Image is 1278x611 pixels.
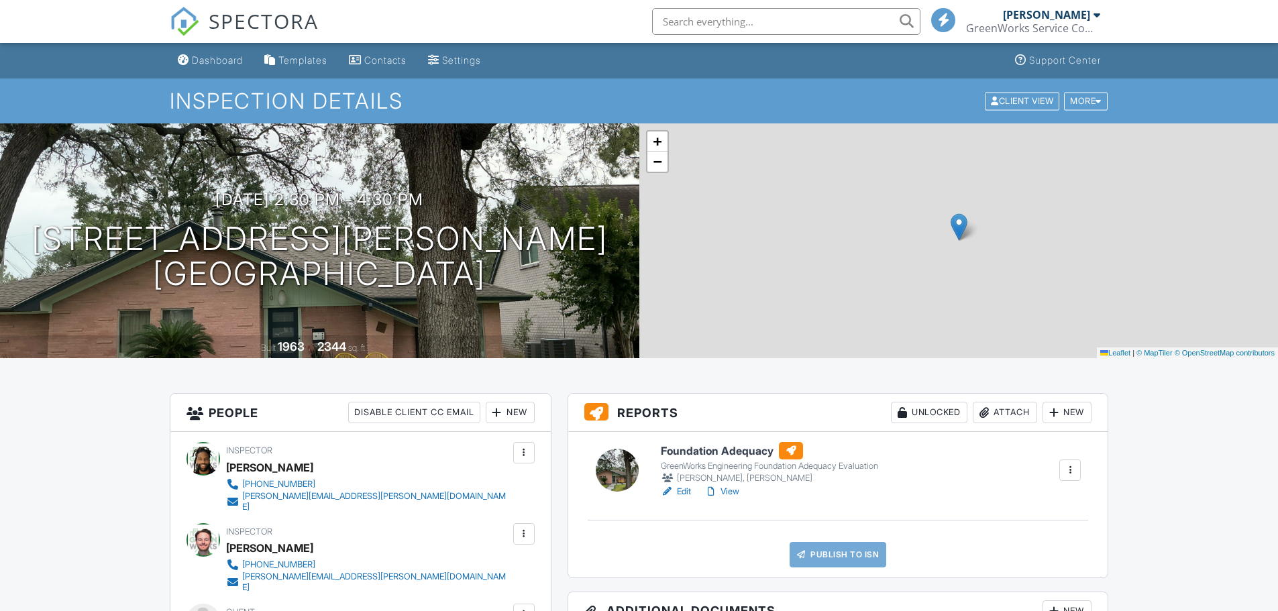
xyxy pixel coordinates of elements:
[1132,349,1134,357] span: |
[261,343,276,353] span: Built
[242,479,315,490] div: [PHONE_NUMBER]
[343,48,412,73] a: Contacts
[226,491,510,512] a: [PERSON_NAME][EMAIL_ADDRESS][PERSON_NAME][DOMAIN_NAME]
[1029,54,1101,66] div: Support Center
[209,7,319,35] span: SPECTORA
[1175,349,1275,357] a: © OpenStreetMap contributors
[1064,92,1108,110] div: More
[661,485,691,498] a: Edit
[215,190,423,209] h3: [DATE] 2:30 pm - 4:30 pm
[278,339,305,353] div: 1963
[242,571,510,593] div: [PERSON_NAME][EMAIL_ADDRESS][PERSON_NAME][DOMAIN_NAME]
[226,571,510,593] a: [PERSON_NAME][EMAIL_ADDRESS][PERSON_NAME][DOMAIN_NAME]
[242,491,510,512] div: [PERSON_NAME][EMAIL_ADDRESS][PERSON_NAME][DOMAIN_NAME]
[226,538,313,558] div: [PERSON_NAME]
[170,7,199,36] img: The Best Home Inspection Software - Spectora
[1043,402,1091,423] div: New
[442,54,481,66] div: Settings
[226,445,272,455] span: Inspector
[985,92,1059,110] div: Client View
[973,402,1037,423] div: Attach
[951,213,967,241] img: Marker
[1003,8,1090,21] div: [PERSON_NAME]
[653,153,661,170] span: −
[704,485,739,498] a: View
[1100,349,1130,357] a: Leaflet
[661,442,878,485] a: Foundation Adequacy GreenWorks Engineering Foundation Adequacy Evaluation [PERSON_NAME], [PERSON_...
[790,542,886,567] a: Publish to ISN
[423,48,486,73] a: Settings
[226,457,313,478] div: [PERSON_NAME]
[661,461,878,471] div: GreenWorks Engineering Foundation Adequacy Evaluation
[172,48,248,73] a: Dashboard
[226,558,510,571] a: [PHONE_NUMBER]
[348,343,367,353] span: sq. ft.
[317,339,346,353] div: 2344
[652,8,920,35] input: Search everything...
[661,442,878,459] h6: Foundation Adequacy
[653,133,661,150] span: +
[348,402,480,423] div: Disable Client CC Email
[647,131,668,152] a: Zoom in
[364,54,407,66] div: Contacts
[1136,349,1173,357] a: © MapTiler
[242,559,315,570] div: [PHONE_NUMBER]
[647,152,668,172] a: Zoom out
[259,48,333,73] a: Templates
[170,18,319,46] a: SPECTORA
[192,54,243,66] div: Dashboard
[226,478,510,491] a: [PHONE_NUMBER]
[568,394,1108,432] h3: Reports
[661,471,878,485] div: [PERSON_NAME], [PERSON_NAME]
[170,394,551,432] h3: People
[278,54,327,66] div: Templates
[486,402,535,423] div: New
[891,402,967,423] div: Unlocked
[32,221,608,292] h1: [STREET_ADDRESS][PERSON_NAME] [GEOGRAPHIC_DATA]
[983,95,1063,105] a: Client View
[966,21,1100,35] div: GreenWorks Service Company
[170,89,1109,113] h1: Inspection Details
[226,526,272,537] span: Inspector
[1010,48,1106,73] a: Support Center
